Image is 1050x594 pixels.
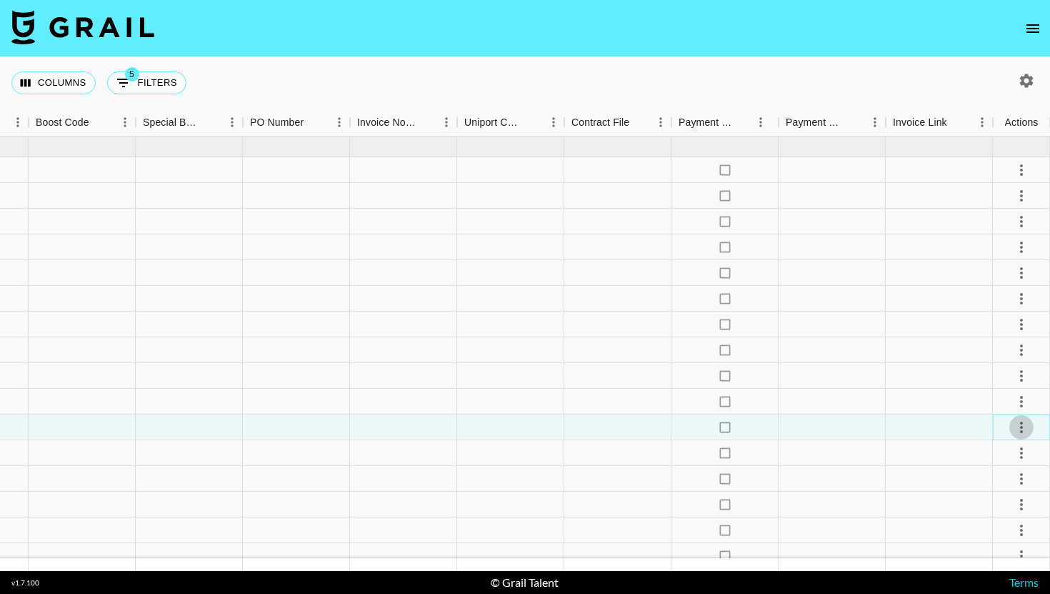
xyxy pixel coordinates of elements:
[329,112,350,133] button: Menu
[1009,518,1034,543] button: select merge strategy
[671,109,779,137] div: Payment Sent
[523,112,543,132] button: Sort
[893,109,947,137] div: Invoice Link
[201,112,221,132] button: Sort
[136,109,243,137] div: Special Booking Type
[457,109,564,137] div: Uniport Contact Email
[864,112,886,133] button: Menu
[491,575,559,590] div: © Grail Talent
[89,112,109,132] button: Sort
[1009,312,1034,337] button: select merge strategy
[1009,441,1034,465] button: select merge strategy
[11,10,154,44] img: Grail Talent
[1009,390,1034,414] button: select merge strategy
[1009,415,1034,440] button: select merge strategy
[786,109,844,137] div: Payment Sent Date
[947,112,967,132] button: Sort
[29,109,136,137] div: Boost Code
[1005,109,1039,137] div: Actions
[1009,235,1034,259] button: select merge strategy
[11,578,39,588] div: v 1.7.100
[679,109,734,137] div: Payment Sent
[1009,467,1034,491] button: select merge strategy
[11,71,96,94] button: Select columns
[1009,287,1034,311] button: select merge strategy
[416,112,436,132] button: Sort
[143,109,201,137] div: Special Booking Type
[1009,338,1034,362] button: select merge strategy
[779,109,886,137] div: Payment Sent Date
[971,112,993,133] button: Menu
[1009,184,1034,208] button: select merge strategy
[357,109,416,137] div: Invoice Notes
[250,109,304,137] div: PO Number
[436,112,457,133] button: Menu
[734,112,754,132] button: Sort
[750,112,771,133] button: Menu
[1009,158,1034,182] button: select merge strategy
[7,112,29,133] button: Menu
[243,109,350,137] div: PO Number
[571,109,629,137] div: Contract File
[304,112,324,132] button: Sort
[350,109,457,137] div: Invoice Notes
[886,109,993,137] div: Invoice Link
[543,112,564,133] button: Menu
[114,112,136,133] button: Menu
[1009,575,1039,589] a: Terms
[1009,261,1034,285] button: select merge strategy
[564,109,671,137] div: Contract File
[221,112,243,133] button: Menu
[629,112,649,132] button: Sort
[650,112,671,133] button: Menu
[844,112,864,132] button: Sort
[107,71,186,94] button: Show filters
[125,67,139,81] span: 5
[464,109,523,137] div: Uniport Contact Email
[1009,544,1034,568] button: select merge strategy
[1019,14,1047,43] button: open drawer
[1009,209,1034,234] button: select merge strategy
[1009,492,1034,517] button: select merge strategy
[1009,364,1034,388] button: select merge strategy
[36,109,89,137] div: Boost Code
[993,109,1050,137] div: Actions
